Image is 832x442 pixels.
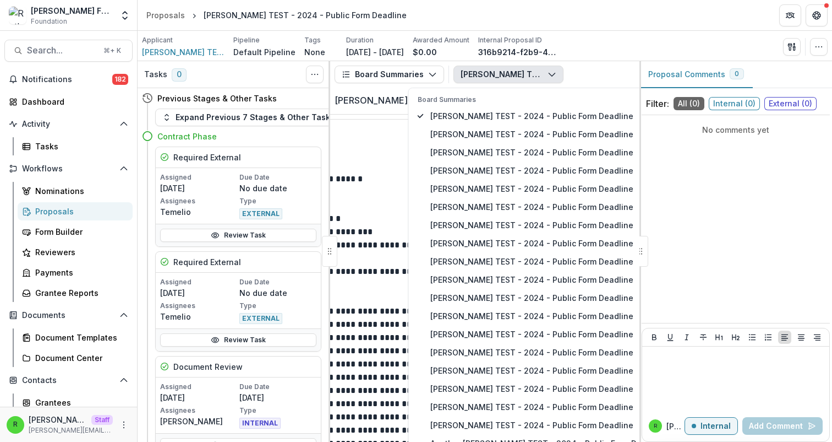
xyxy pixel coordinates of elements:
[18,349,133,367] a: Document Center
[160,182,237,194] p: [DATE]
[648,331,661,344] button: Bold
[430,147,666,158] span: [PERSON_NAME] TEST - 2024 - Public Form Deadline
[4,306,133,324] button: Open Documents
[101,45,123,57] div: ⌘ + K
[233,35,260,45] p: Pipeline
[117,418,130,432] button: More
[160,382,237,392] p: Assigned
[430,419,666,431] span: [PERSON_NAME] TEST - 2024 - Public Form Deadline
[35,267,124,278] div: Payments
[430,238,666,249] span: [PERSON_NAME] TEST - 2024 - Public Form Deadline
[144,70,167,79] h3: Tasks
[155,109,342,126] button: Expand Previous 7 Stages & Other Tasks
[685,417,738,435] button: Internal
[654,423,657,429] div: Ruthwick
[18,137,133,155] a: Tasks
[453,66,563,83] button: [PERSON_NAME] TEST - 2024 - Public Form Deadline
[430,274,666,285] span: [PERSON_NAME] TEST - 2024 - Public Form Deadline
[91,415,113,425] p: Staff
[31,5,113,17] div: [PERSON_NAME] Foundation
[680,331,693,344] button: Italicize
[430,292,666,304] span: [PERSON_NAME] TEST - 2024 - Public Form Deadline
[35,352,124,364] div: Document Center
[639,61,753,88] button: Proposal Comments
[172,68,187,82] span: 0
[346,35,374,45] p: Duration
[239,313,282,324] span: EXTERNAL
[4,160,133,177] button: Open Workflows
[160,406,237,416] p: Assignees
[35,332,124,343] div: Document Templates
[430,219,666,231] span: [PERSON_NAME] TEST - 2024 - Public Form Deadline
[335,66,444,83] button: Board Summaries
[697,331,710,344] button: Strike
[4,115,133,133] button: Open Activity
[346,46,404,58] p: [DATE] - [DATE]
[160,206,237,218] p: Temelio
[142,7,411,23] nav: breadcrumb
[413,35,469,45] p: Awarded Amount
[29,414,87,425] p: [PERSON_NAME]
[430,128,666,140] span: [PERSON_NAME] TEST - 2024 - Public Form Deadline
[304,35,321,45] p: Tags
[4,71,133,88] button: Notifications182
[646,124,825,136] p: No comments yet
[35,226,124,238] div: Form Builder
[239,182,316,194] p: No due date
[35,185,124,197] div: Nominations
[735,70,739,78] span: 0
[27,45,97,56] span: Search...
[160,287,237,299] p: [DATE]
[22,164,115,174] span: Workflows
[160,416,237,427] p: [PERSON_NAME]
[795,331,808,344] button: Align Center
[142,46,225,58] span: [PERSON_NAME] TEST
[22,120,115,129] span: Activity
[478,35,542,45] p: Internal Proposal ID
[160,229,316,242] a: Review Task
[35,287,124,299] div: Grantee Reports
[142,7,189,23] a: Proposals
[22,376,115,385] span: Contacts
[764,97,817,110] span: External ( 0 )
[674,97,704,110] span: All ( 0 )
[418,95,666,105] p: Board Summaries
[35,246,124,258] div: Reviewers
[18,328,133,347] a: Document Templates
[160,311,237,322] p: Temelio
[18,284,133,302] a: Grantee Reports
[22,75,112,84] span: Notifications
[160,173,237,182] p: Assigned
[742,417,823,435] button: Add Comment
[664,331,677,344] button: Underline
[478,46,561,58] p: 316b9214-f2b9-466f-b010-8c059c0a9016
[811,331,824,344] button: Align Right
[31,17,67,26] span: Foundation
[239,406,316,416] p: Type
[18,243,133,261] a: Reviewers
[35,397,124,408] div: Grantees
[430,256,666,267] span: [PERSON_NAME] TEST - 2024 - Public Form Deadline
[304,46,325,58] p: None
[160,333,316,347] a: Review Task
[22,311,115,320] span: Documents
[239,301,316,311] p: Type
[4,93,133,111] a: Dashboard
[239,208,282,219] span: EXTERNAL
[173,361,243,373] h5: Document Review
[4,40,133,62] button: Search...
[160,301,237,311] p: Assignees
[729,331,742,344] button: Heading 2
[778,331,791,344] button: Align Left
[35,141,124,152] div: Tasks
[430,110,666,122] span: [PERSON_NAME] TEST - 2024 - Public Form Deadline
[160,392,237,403] p: [DATE]
[112,74,128,85] span: 182
[666,421,685,432] p: [PERSON_NAME]
[762,331,775,344] button: Ordered List
[35,206,124,217] div: Proposals
[709,97,760,110] span: Internal ( 0 )
[157,131,217,142] h4: Contract Phase
[173,152,241,163] h5: Required External
[239,382,316,392] p: Due Date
